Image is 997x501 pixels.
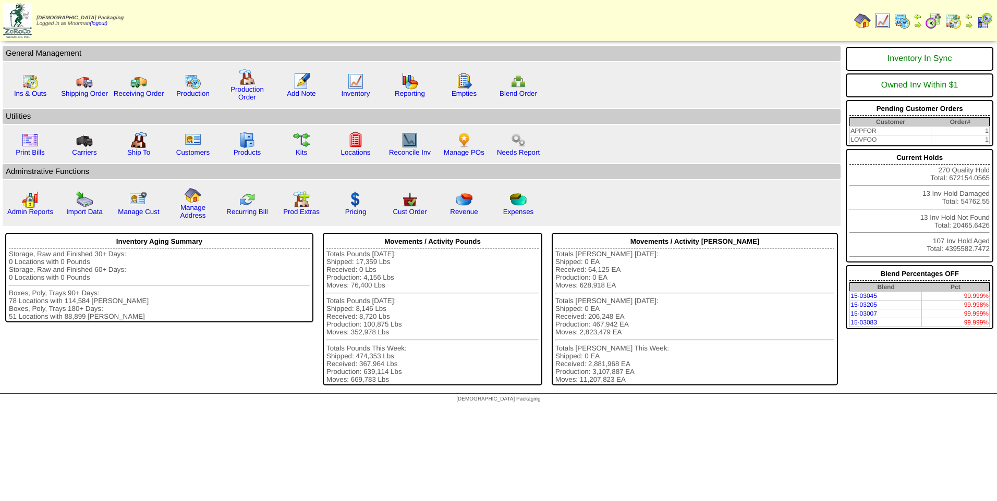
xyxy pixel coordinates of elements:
img: home.gif [854,12,871,29]
img: workorder.gif [456,73,472,90]
div: Current Holds [849,151,990,165]
td: 99.999% [922,318,990,327]
img: factory2.gif [130,132,147,148]
img: pie_chart.png [456,191,472,208]
a: Ins & Outs [14,90,46,97]
a: 15-03083 [850,319,877,326]
span: [DEMOGRAPHIC_DATA] Packaging [37,15,124,21]
img: workflow.gif [293,132,310,148]
a: Revenue [450,208,478,216]
a: Blend Order [500,90,537,97]
a: Expenses [503,208,534,216]
img: dollar.gif [347,191,364,208]
img: line_graph2.gif [402,132,418,148]
img: truck2.gif [130,73,147,90]
img: network.png [510,73,527,90]
a: Import Data [66,208,103,216]
div: Pending Customer Orders [849,102,990,116]
td: APPFOR [850,127,931,135]
td: 99.999% [922,309,990,318]
a: Locations [341,148,370,156]
div: Blend Percentages OFF [849,267,990,281]
div: Movements / Activity [PERSON_NAME] [555,235,834,248]
div: Inventory Aging Summary [9,235,310,248]
a: Production [176,90,210,97]
img: line_graph.gif [347,73,364,90]
a: (logout) [90,21,107,27]
img: arrowleft.gif [914,12,922,21]
a: Cust Order [393,208,427,216]
a: Customers [176,148,210,156]
img: arrowleft.gif [965,12,973,21]
img: workflow.png [510,132,527,148]
img: zoroco-logo-small.webp [3,3,32,38]
div: Totals Pounds [DATE]: Shipped: 17,359 Lbs Received: 0 Lbs Production: 4,156 Lbs Moves: 76,400 Lbs... [326,250,539,383]
th: Blend [850,283,922,292]
a: Empties [452,90,477,97]
img: calendarprod.gif [894,12,910,29]
a: Prod Extras [283,208,320,216]
img: calendarblend.gif [925,12,942,29]
img: locations.gif [347,132,364,148]
img: po.png [456,132,472,148]
img: calendarinout.gif [22,73,39,90]
img: reconcile.gif [239,191,256,208]
img: graph.gif [402,73,418,90]
a: Carriers [72,148,96,156]
img: truck.gif [76,73,93,90]
a: 15-03205 [850,301,877,308]
a: Admin Reports [7,208,53,216]
a: Kits [296,148,307,156]
span: [DEMOGRAPHIC_DATA] Packaging [456,396,540,402]
img: import.gif [76,191,93,208]
img: truck3.gif [76,132,93,148]
img: calendarcustomer.gif [976,12,993,29]
img: graph2.png [22,191,39,208]
img: factory.gif [239,69,256,85]
th: Pct [922,283,990,292]
img: cust_order.png [402,191,418,208]
div: Totals [PERSON_NAME] [DATE]: Shipped: 0 EA Received: 64,125 EA Production: 0 EA Moves: 628,918 EA... [555,250,834,383]
a: Receiving Order [114,90,164,97]
a: Manage POs [444,148,484,156]
th: Order# [931,118,990,127]
a: Recurring Bill [226,208,268,216]
img: calendarprod.gif [185,73,201,90]
img: prodextras.gif [293,191,310,208]
a: Shipping Order [61,90,108,97]
td: 1 [931,127,990,135]
span: Logged in as Mnorman [37,15,124,27]
img: customers.gif [185,132,201,148]
td: LOVFOO [850,135,931,144]
img: pie_chart2.png [510,191,527,208]
div: Inventory In Sync [849,49,990,69]
a: Needs Report [497,148,540,156]
img: calendarinout.gif [945,12,962,29]
div: Owned Inv Within $1 [849,76,990,95]
td: 99.998% [922,300,990,309]
img: orders.gif [293,73,310,90]
a: Manage Address [180,204,206,219]
a: Pricing [345,208,367,216]
div: 270 Quality Hold Total: 672154.0565 13 Inv Hold Damaged Total: 54762.55 13 Inv Hold Not Found Tot... [846,149,993,262]
a: Add Note [287,90,316,97]
a: Reporting [395,90,425,97]
div: Storage, Raw and Finished 30+ Days: 0 Locations with 0 Pounds Storage, Raw and Finished 60+ Days:... [9,250,310,320]
a: Ship To [127,148,150,156]
img: line_graph.gif [874,12,891,29]
div: Movements / Activity Pounds [326,235,539,248]
th: Customer [850,118,931,127]
td: 1 [931,135,990,144]
a: Products [234,148,261,156]
a: Manage Cust [118,208,159,216]
img: managecust.png [129,191,149,208]
img: cabinet.gif [239,132,256,148]
a: 15-03007 [850,310,877,317]
td: Utilities [3,109,841,124]
a: Production Order [230,85,264,101]
td: General Management [3,46,841,61]
a: Print Bills [16,148,45,156]
td: Adminstrative Functions [3,164,841,179]
a: Reconcile Inv [389,148,431,156]
img: home.gif [185,187,201,204]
